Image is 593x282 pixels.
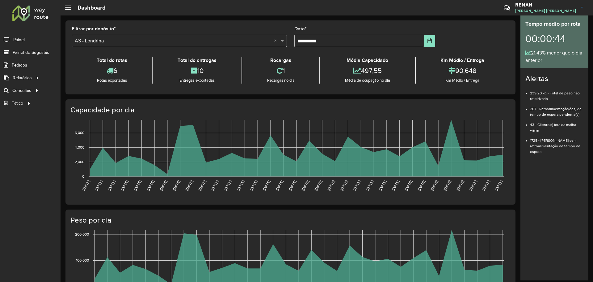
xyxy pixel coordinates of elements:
div: 6 [73,64,150,77]
h3: RENAN [515,2,576,8]
span: Clear all [274,37,279,45]
text: [DATE] [430,180,439,191]
text: [DATE] [185,180,194,191]
text: [DATE] [275,180,284,191]
text: [DATE] [82,180,90,191]
text: [DATE] [94,180,103,191]
div: Média de ocupação no dia [322,77,413,84]
div: Km Médio / Entrega [417,77,508,84]
div: Média Capacidade [322,57,413,64]
text: [DATE] [339,180,348,191]
span: Consultas [12,87,31,94]
div: Rotas exportadas [73,77,150,84]
text: [DATE] [326,180,335,191]
li: 207 - Retroalimentação(ões) de tempo de espera pendente(s) [530,102,583,117]
div: 21,43% menor que o dia anterior [525,49,583,64]
a: Contato Rápido [500,1,514,15]
text: [DATE] [301,180,310,191]
text: [DATE] [288,180,297,191]
div: Km Médio / Entrega [417,57,508,64]
text: [DATE] [262,180,271,191]
text: [DATE] [146,180,155,191]
h2: Dashboard [71,4,106,11]
text: [DATE] [494,180,503,191]
div: 10 [154,64,240,77]
span: Pedidos [12,62,27,68]
div: Recargas no dia [244,77,318,84]
text: [DATE] [198,180,207,191]
text: 6,000 [75,131,84,135]
text: [DATE] [378,180,387,191]
text: [DATE] [249,180,258,191]
text: 200,000 [75,232,89,236]
div: 00:00:44 [525,28,583,49]
text: [DATE] [107,180,116,191]
div: 497,55 [322,64,413,77]
h4: Peso por dia [70,216,509,225]
text: [DATE] [391,180,400,191]
label: Filtrar por depósito [72,25,116,33]
span: Painel [13,37,25,43]
div: 90,648 [417,64,508,77]
text: 2,000 [75,160,84,164]
li: 1725 - [PERSON_NAME] sem retroalimentação de tempo de espera [530,133,583,154]
text: [DATE] [352,180,361,191]
text: 4,000 [75,145,84,149]
text: [DATE] [456,180,465,191]
text: [DATE] [469,180,477,191]
text: [DATE] [404,180,413,191]
text: [DATE] [443,180,452,191]
div: Tempo médio por rota [525,20,583,28]
span: Painel de Sugestão [13,49,49,56]
span: [PERSON_NAME] [PERSON_NAME] [515,8,576,14]
div: Recargas [244,57,318,64]
text: [DATE] [223,180,232,191]
li: 239,20 kg - Total de peso não roteirizado [530,86,583,102]
text: 100,000 [76,258,89,262]
li: 43 - Cliente(s) fora da malha viária [530,117,583,133]
text: [DATE] [314,180,323,191]
div: Entregas exportadas [154,77,240,84]
text: [DATE] [172,180,181,191]
h4: Capacidade por dia [70,106,509,115]
span: Tático [12,100,23,106]
button: Choose Date [424,35,435,47]
span: Relatórios [13,75,32,81]
div: Total de entregas [154,57,240,64]
text: [DATE] [133,180,142,191]
text: [DATE] [120,180,129,191]
div: 1 [244,64,318,77]
text: [DATE] [236,180,245,191]
text: [DATE] [365,180,374,191]
text: [DATE] [210,180,219,191]
text: 0 [82,174,84,178]
h4: Alertas [525,74,583,83]
div: Total de rotas [73,57,150,64]
text: [DATE] [159,180,168,191]
label: Data [294,25,307,33]
text: [DATE] [482,180,490,191]
text: [DATE] [417,180,426,191]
